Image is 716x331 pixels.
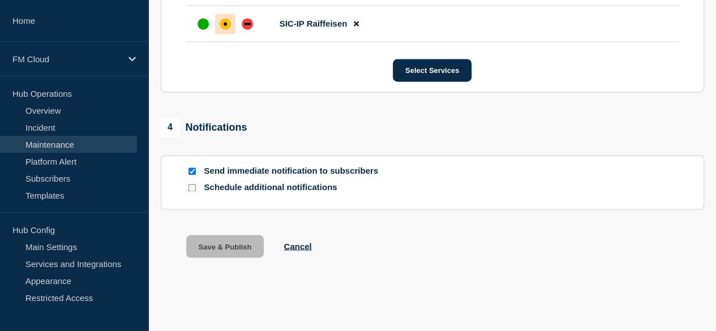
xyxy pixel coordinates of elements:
div: up [198,18,209,29]
input: Schedule additional notifications [188,184,196,191]
p: FM Cloud [12,54,121,64]
span: SIC-IP Raiffeisen [280,19,348,28]
p: Schedule additional notifications [204,182,385,193]
span: 4 [161,118,180,137]
input: Send immediate notification to subscribers [188,167,196,175]
div: affected [220,18,231,29]
button: Select Services [393,59,471,81]
button: Cancel [284,241,311,251]
div: down [242,18,253,29]
div: Notifications [161,118,247,137]
button: Save & Publish [186,235,264,257]
p: Send immediate notification to subscribers [204,166,385,177]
